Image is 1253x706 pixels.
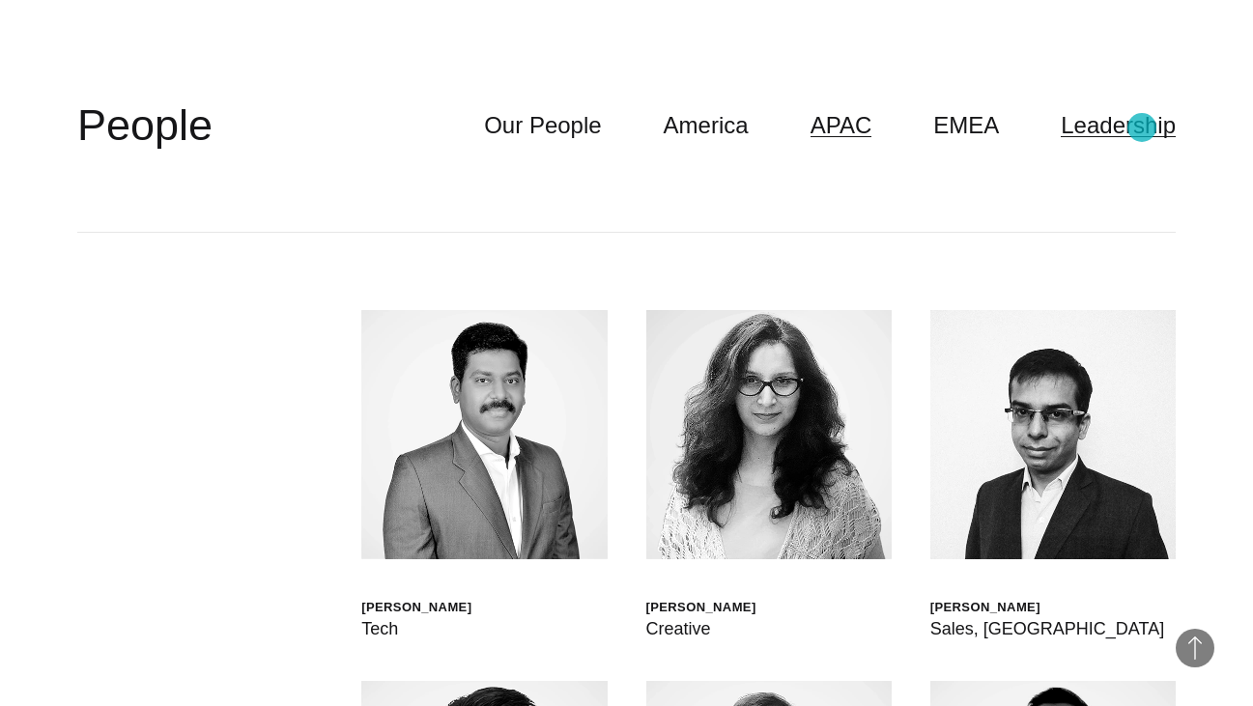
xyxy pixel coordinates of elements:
img: Anjali Dutta [646,310,892,559]
div: Tech [361,615,471,642]
a: Leadership [1061,107,1176,144]
a: Our People [484,107,601,144]
div: Creative [646,615,756,642]
h2: People [77,97,213,155]
a: America [664,107,749,144]
div: [PERSON_NAME] [646,599,756,615]
button: Back to Top [1176,629,1214,667]
img: Ramesh Sankaran [361,310,607,559]
img: Atin Mehra [930,310,1176,559]
div: [PERSON_NAME] [930,599,1164,615]
a: EMEA [933,107,999,144]
div: [PERSON_NAME] [361,599,471,615]
div: Sales, [GEOGRAPHIC_DATA] [930,615,1164,642]
a: APAC [811,107,872,144]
